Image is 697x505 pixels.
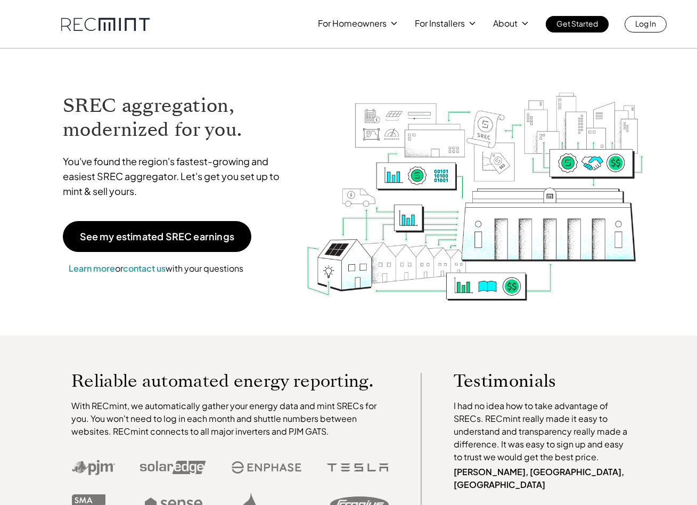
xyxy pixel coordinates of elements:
[71,373,389,389] p: Reliable automated energy reporting.
[305,64,645,304] img: RECmint value cycle
[415,16,465,31] p: For Installers
[71,400,389,438] p: With RECmint, we automatically gather your energy data and mint SRECs for you. You won't need to ...
[80,232,234,241] p: See my estimated SREC earnings
[635,16,656,31] p: Log In
[546,16,609,32] a: Get Started
[123,263,166,274] a: contact us
[454,466,633,491] p: [PERSON_NAME], [GEOGRAPHIC_DATA], [GEOGRAPHIC_DATA]
[69,263,115,274] a: Learn more
[63,154,290,199] p: You've found the region's fastest-growing and easiest SREC aggregator. Let's get you set up to mi...
[63,262,249,275] p: or with your questions
[493,16,518,31] p: About
[318,16,387,31] p: For Homeowners
[63,94,290,142] h1: SREC aggregation, modernized for you.
[454,400,633,463] p: I had no idea how to take advantage of SRECs. RECmint really made it easy to understand and trans...
[454,373,612,389] p: Testimonials
[625,16,667,32] a: Log In
[63,221,251,252] a: See my estimated SREC earnings
[556,16,598,31] p: Get Started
